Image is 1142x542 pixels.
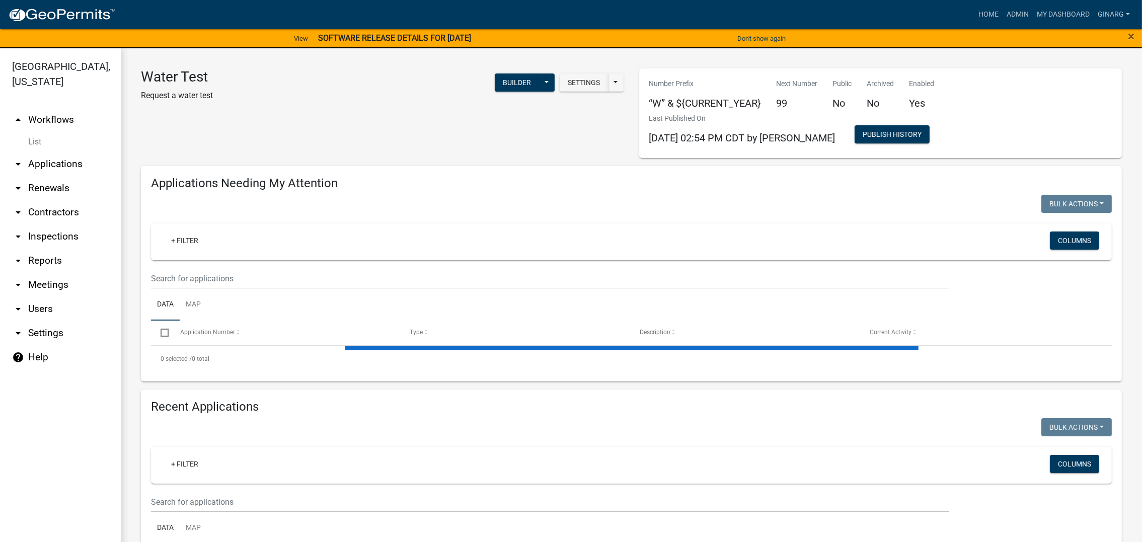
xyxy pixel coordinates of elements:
a: Map [180,289,207,321]
h5: No [833,97,852,109]
h5: 99 [777,97,818,109]
a: My Dashboard [1033,5,1094,24]
span: 0 selected / [161,355,192,362]
button: Columns [1050,455,1099,473]
i: arrow_drop_up [12,114,24,126]
i: help [12,351,24,363]
p: Last Published On [649,113,835,124]
p: Request a water test [141,90,213,102]
i: arrow_drop_down [12,303,24,315]
a: Admin [1003,5,1033,24]
p: Enabled [909,79,935,89]
h5: Yes [909,97,935,109]
a: ginarg [1094,5,1134,24]
a: Data [151,289,180,321]
h4: Recent Applications [151,400,1112,414]
a: Home [974,5,1003,24]
p: Number Prefix [649,79,762,89]
i: arrow_drop_down [12,255,24,267]
input: Search for applications [151,268,949,289]
button: Close [1128,30,1134,42]
h4: Applications Needing My Attention [151,176,1112,191]
i: arrow_drop_down [12,230,24,243]
button: Publish History [855,125,930,143]
i: arrow_drop_down [12,327,24,339]
datatable-header-cell: Type [400,321,630,345]
h3: Water Test [141,68,213,86]
p: Archived [867,79,894,89]
button: Settings [560,73,608,92]
datatable-header-cell: Application Number [170,321,400,345]
div: 0 total [151,346,1112,371]
span: × [1128,29,1134,43]
a: + Filter [163,455,206,473]
p: Public [833,79,852,89]
h5: “W” & ${CURRENT_YEAR} [649,97,762,109]
span: Current Activity [870,329,911,336]
span: [DATE] 02:54 PM CDT by [PERSON_NAME] [649,132,835,144]
input: Search for applications [151,492,949,512]
a: View [290,30,312,47]
strong: SOFTWARE RELEASE DETAILS FOR [DATE] [318,33,471,43]
button: Bulk Actions [1041,418,1112,436]
datatable-header-cell: Description [630,321,860,345]
wm-modal-confirm: Workflow Publish History [855,131,930,139]
i: arrow_drop_down [12,279,24,291]
button: Columns [1050,231,1099,250]
p: Next Number [777,79,818,89]
i: arrow_drop_down [12,206,24,218]
i: arrow_drop_down [12,182,24,194]
button: Builder [495,73,539,92]
h5: No [867,97,894,109]
span: Description [640,329,670,336]
datatable-header-cell: Select [151,321,170,345]
button: Don't show again [733,30,790,47]
i: arrow_drop_down [12,158,24,170]
a: + Filter [163,231,206,250]
button: Bulk Actions [1041,195,1112,213]
span: Type [410,329,423,336]
datatable-header-cell: Current Activity [860,321,1090,345]
span: Application Number [180,329,235,336]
